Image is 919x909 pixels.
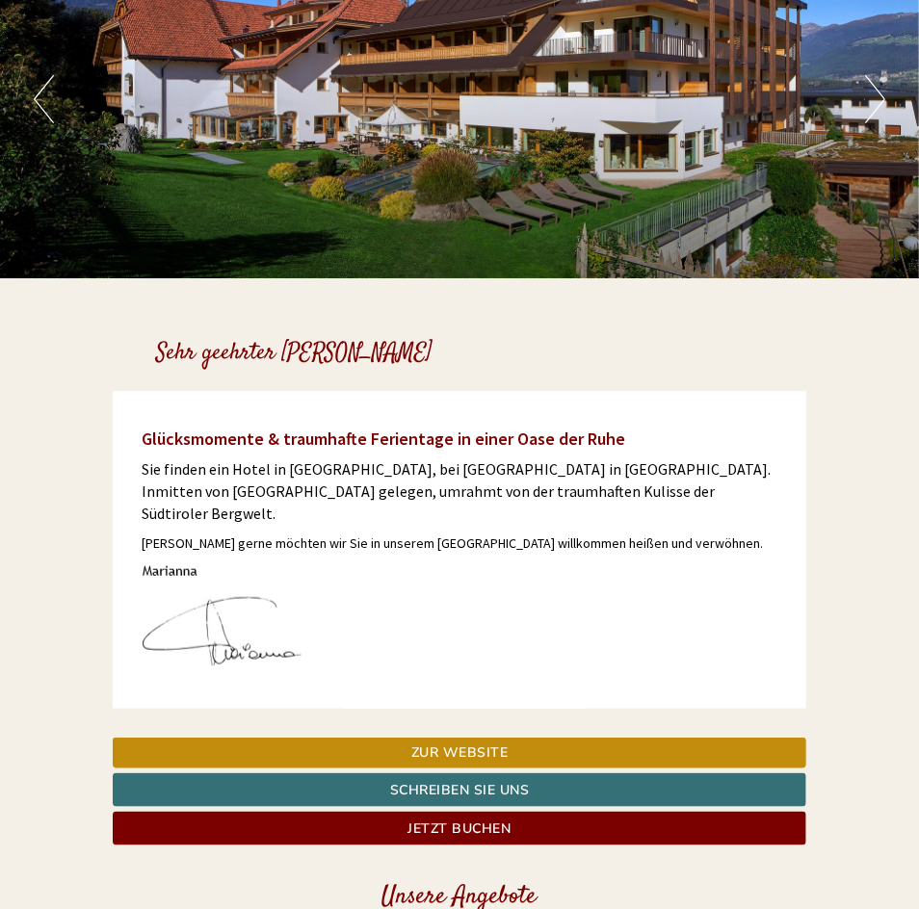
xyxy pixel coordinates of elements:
button: Previous [34,75,54,123]
p: [PERSON_NAME] gerne möchten wir Sie in unserem [GEOGRAPHIC_DATA] willkommen heißen und verwöhnen. [142,534,777,554]
span: Sie finden ein Hotel in [GEOGRAPHIC_DATA], bei [GEOGRAPHIC_DATA] in [GEOGRAPHIC_DATA]. Inmitten v... [142,459,771,523]
a: Jetzt buchen [113,812,806,845]
img: user-72.jpg [142,563,307,670]
a: Schreiben Sie uns [113,773,806,807]
button: Next [865,75,885,123]
small: 13:15 [339,93,607,107]
div: Sie [339,56,607,71]
a: Zur Website [113,738,806,768]
button: Senden [520,507,636,541]
span: Glücksmomente & traumhafte Ferientage in einer Oase der Ruhe [142,428,625,450]
div: Guten Tag, wie können wir Ihnen helfen? [329,52,621,111]
div: [DATE] [283,14,353,47]
h1: Sehr geehrter [PERSON_NAME] [156,341,432,366]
